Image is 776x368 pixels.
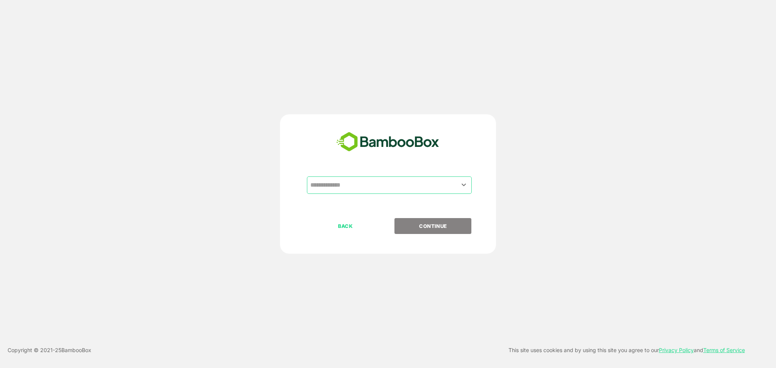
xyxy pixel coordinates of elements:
[8,346,91,355] p: Copyright © 2021- 25 BambooBox
[508,346,745,355] p: This site uses cookies and by using this site you agree to our and
[395,222,471,230] p: CONTINUE
[659,347,694,353] a: Privacy Policy
[307,218,384,234] button: BACK
[703,347,745,353] a: Terms of Service
[308,222,383,230] p: BACK
[332,129,443,154] img: bamboobox
[459,180,469,190] button: Open
[394,218,471,234] button: CONTINUE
